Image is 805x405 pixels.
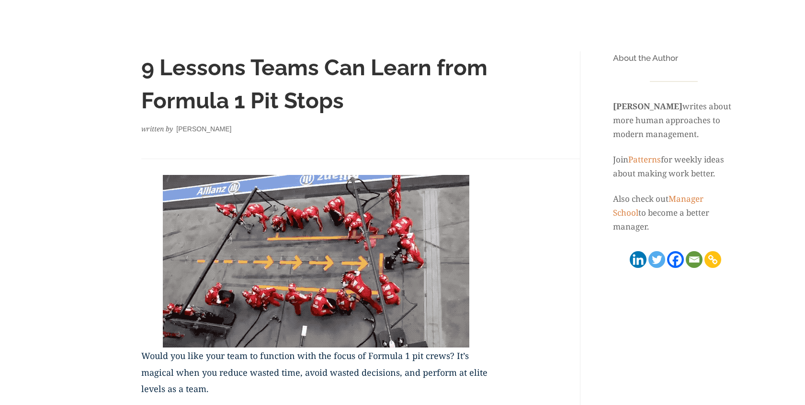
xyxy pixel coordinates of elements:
h1: 9 Lessons Teams Can Learn from Formula 1 Pit Stops [141,51,491,122]
a: Facebook [667,251,684,268]
span: [PERSON_NAME] [176,125,231,133]
a: Copy Link [704,251,721,268]
p: writes about more human approaches to modern management. [613,86,735,153]
a: Email [686,251,703,268]
a: Manager School [613,193,703,218]
span: About the Author [613,53,678,63]
span: Join [613,154,628,165]
p: Also check out to become a better manager. [613,192,735,234]
a: Linkedin [630,251,646,268]
a: Patterns [628,154,661,165]
strong: [PERSON_NAME] [613,101,682,112]
em: written by [141,124,173,133]
a: Twitter [648,251,665,268]
img: pit-crew-gif [163,175,469,347]
span: for weekly ideas about making work better. [613,154,724,179]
